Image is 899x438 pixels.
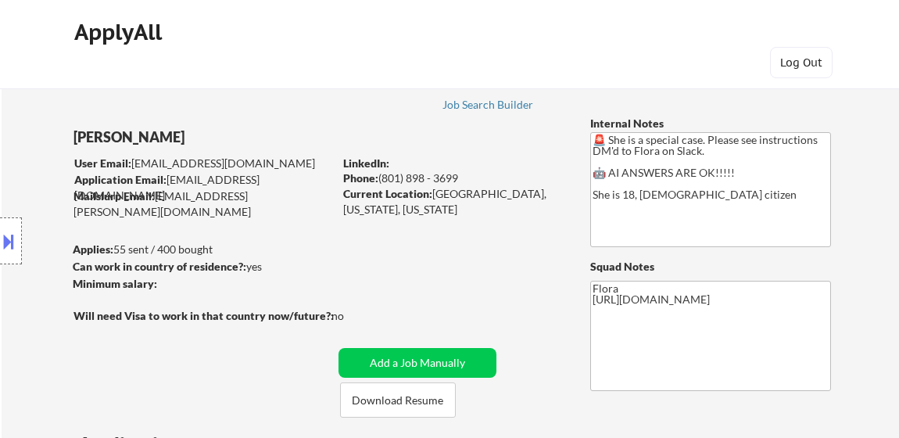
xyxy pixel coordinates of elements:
button: Add a Job Manually [338,348,496,378]
div: ApplyAll [74,19,167,45]
div: Squad Notes [590,259,831,275]
div: no [331,308,376,324]
button: Download Resume [340,382,456,418]
strong: LinkedIn: [343,156,389,170]
div: (801) 898 - 3699 [343,171,564,186]
div: [GEOGRAPHIC_DATA], [US_STATE], [US_STATE] [343,186,564,217]
button: Log Out [770,47,833,78]
strong: Phone: [343,171,378,185]
a: Job Search Builder [442,99,534,114]
div: Job Search Builder [442,99,534,110]
div: Internal Notes [590,116,831,131]
strong: Current Location: [343,187,432,200]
